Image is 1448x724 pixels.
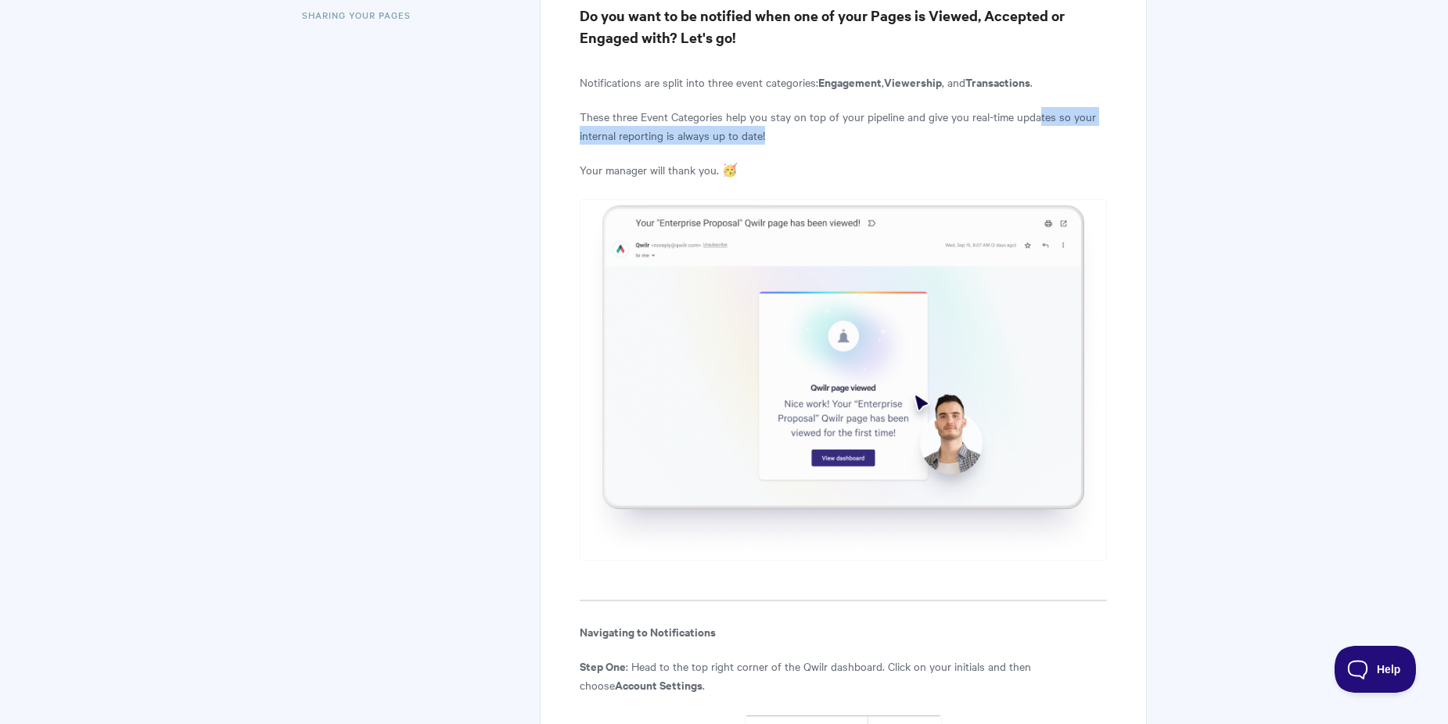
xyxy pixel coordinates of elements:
strong: Account Settings [615,676,702,693]
img: file-j5XDqxyJsQ.png [580,199,1106,561]
strong: Step One [580,658,626,674]
b: Engagement [818,73,882,90]
p: Your manager will thank you. 🥳 [580,160,1106,179]
p: : Head to the top right corner of the Qwilr dashboard. Click on your initials and then choose . [580,657,1106,694]
h3: Do you want to be notified when one of your Pages is Viewed, Accepted or Engaged with? Let's go! [580,5,1106,48]
b: Navigating to Notifications [580,623,716,640]
p: These three Event Categories help you stay on top of your pipeline and give you real-time updates... [580,107,1106,145]
p: Notifications are split into three event categories: , , and . [580,73,1106,91]
b: Transactions [965,73,1030,90]
b: Viewership [884,73,942,90]
iframe: Toggle Customer Support [1335,646,1417,693]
